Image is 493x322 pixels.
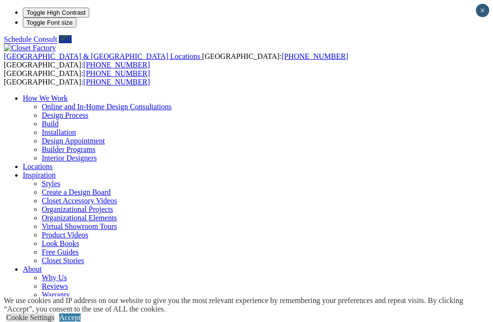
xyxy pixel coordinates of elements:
[23,265,42,273] a: About
[4,52,348,69] span: [GEOGRAPHIC_DATA]: [GEOGRAPHIC_DATA]:
[42,239,79,247] a: Look Books
[4,35,57,43] a: Schedule Consult
[27,19,73,26] span: Toggle Font size
[42,103,172,111] a: Online and In-Home Design Consultations
[23,94,68,102] a: How We Work
[42,180,60,188] a: Styles
[42,197,117,205] a: Closet Accessory Videos
[42,256,84,265] a: Closet Stories
[42,145,95,153] a: Builder Programs
[476,4,489,17] button: Close
[42,111,88,119] a: Design Process
[84,69,150,77] a: [PHONE_NUMBER]
[4,52,202,60] a: [GEOGRAPHIC_DATA] & [GEOGRAPHIC_DATA] Locations
[23,162,53,170] a: Locations
[42,154,97,162] a: Interior Designers
[4,52,200,60] span: [GEOGRAPHIC_DATA] & [GEOGRAPHIC_DATA] Locations
[4,44,56,52] img: Closet Factory
[27,9,85,16] span: Toggle High Contrast
[23,171,56,179] a: Inspiration
[59,35,72,43] a: Call
[42,231,88,239] a: Product Videos
[84,61,150,69] a: [PHONE_NUMBER]
[84,78,150,86] a: [PHONE_NUMBER]
[42,205,113,213] a: Organizational Projects
[42,214,117,222] a: Organizational Elements
[23,18,76,28] button: Toggle Font size
[42,188,111,196] a: Create a Design Board
[4,69,150,86] span: [GEOGRAPHIC_DATA]: [GEOGRAPHIC_DATA]:
[42,291,70,299] a: Warranty
[42,248,79,256] a: Free Guides
[23,8,89,18] button: Toggle High Contrast
[42,282,68,290] a: Reviews
[42,137,105,145] a: Design Appointment
[4,296,493,313] div: We use cookies and IP address on our website to give you the most relevant experience by remember...
[6,313,55,322] a: Cookie Settings
[42,128,76,136] a: Installation
[281,52,348,60] a: [PHONE_NUMBER]
[42,120,59,128] a: Build
[59,313,81,322] a: Accept
[42,222,117,230] a: Virtual Showroom Tours
[42,274,67,282] a: Why Us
